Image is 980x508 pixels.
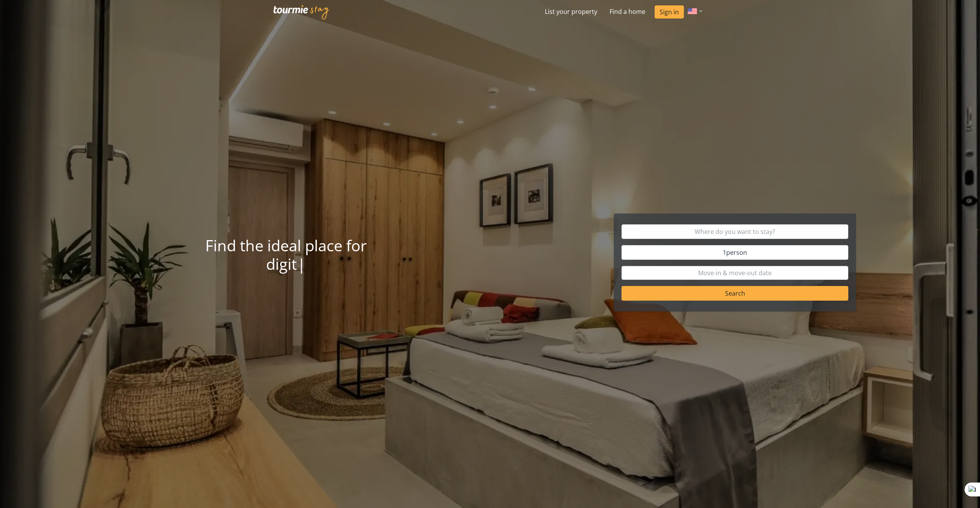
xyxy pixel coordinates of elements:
a: Sign in [655,5,684,19]
button: 1person [622,245,848,260]
span: d i g i t [266,253,297,274]
input: Where do you want to stay? [622,224,848,239]
a: Find a home [603,4,652,19]
span: | [297,253,306,274]
span: person [726,248,747,257]
h1: Find the ideal place for [85,236,487,273]
button: Search [622,286,848,301]
img: Tourmie Stay logo white [273,5,330,20]
a: List your property [539,4,603,19]
span: 1 [723,248,747,257]
input: Move-in & move-out date [622,266,848,280]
